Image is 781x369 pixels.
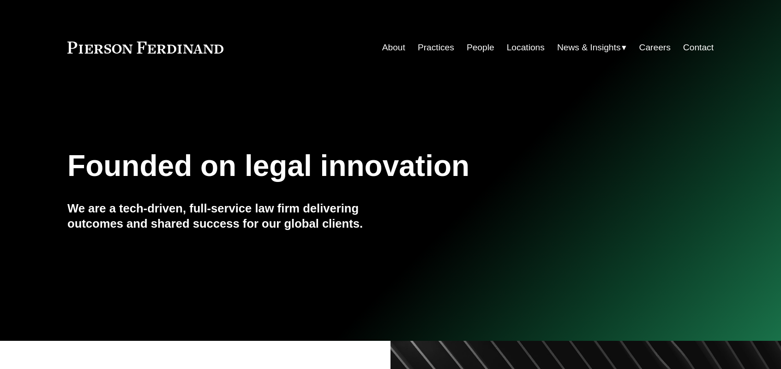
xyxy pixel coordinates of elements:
a: Practices [418,39,454,56]
a: folder dropdown [557,39,627,56]
a: Locations [507,39,545,56]
a: Contact [683,39,714,56]
a: Careers [639,39,671,56]
h1: Founded on legal innovation [67,149,606,183]
h4: We are a tech-driven, full-service law firm delivering outcomes and shared success for our global... [67,201,390,231]
span: News & Insights [557,40,621,56]
a: People [467,39,494,56]
a: About [382,39,405,56]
